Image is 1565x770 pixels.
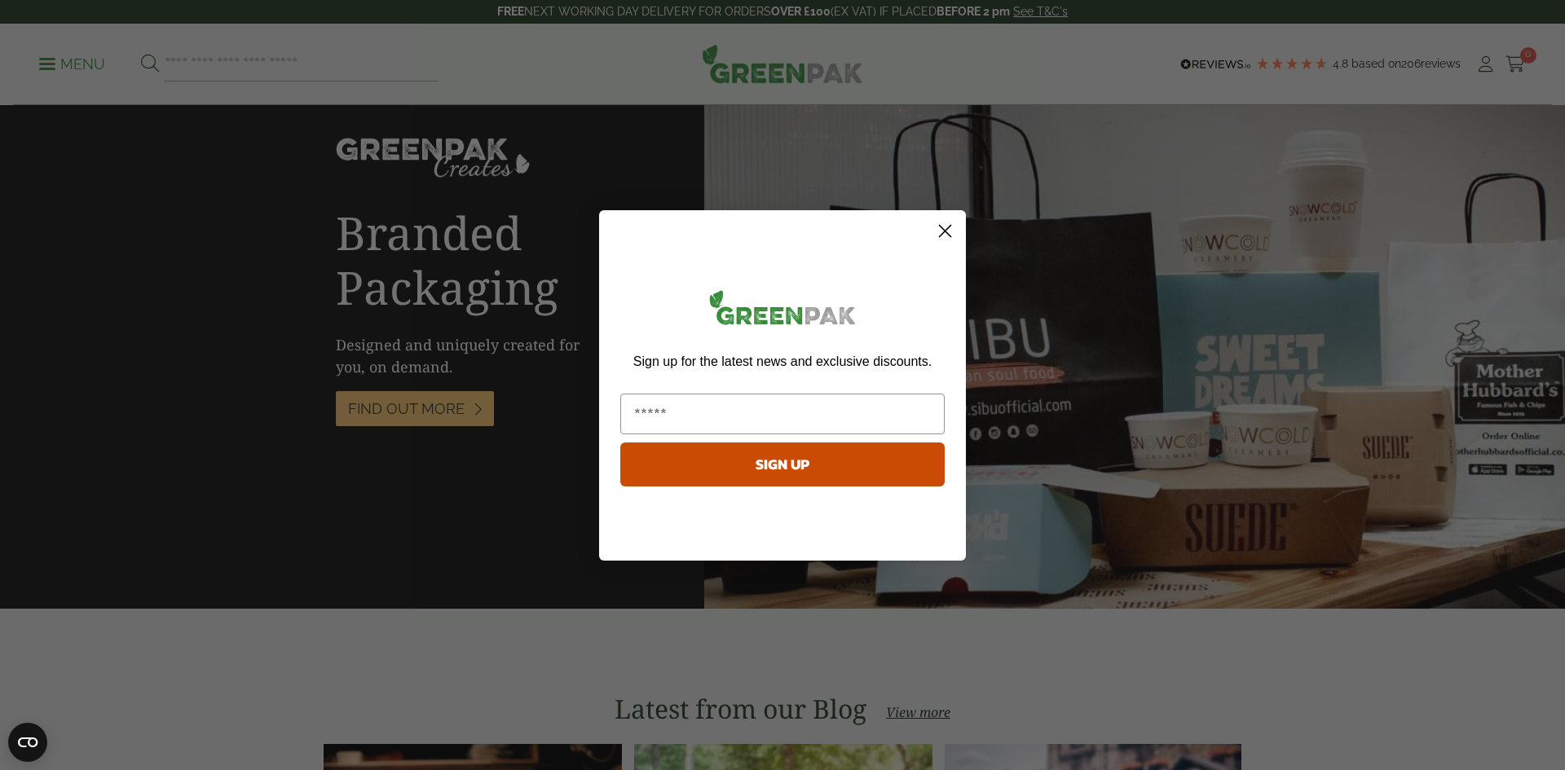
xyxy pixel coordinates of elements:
[8,723,47,762] button: Open CMP widget
[620,284,945,338] img: greenpak_logo
[931,217,959,245] button: Close dialog
[633,354,932,368] span: Sign up for the latest news and exclusive discounts.
[620,394,945,434] input: Email
[620,442,945,486] button: SIGN UP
